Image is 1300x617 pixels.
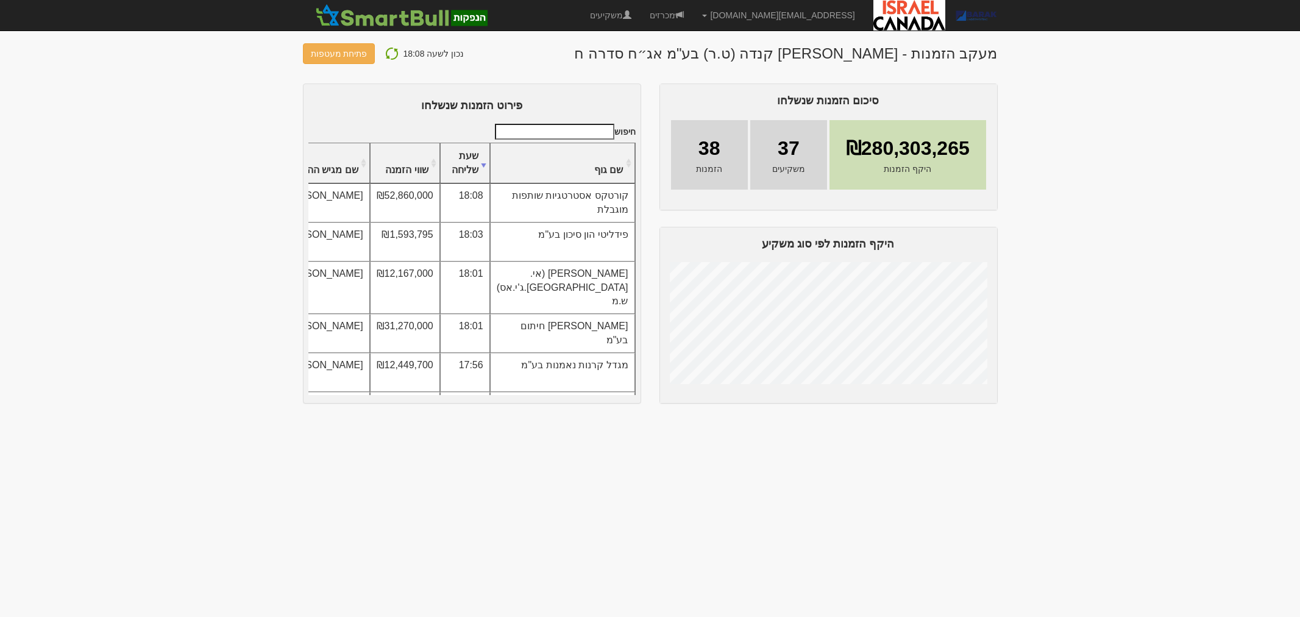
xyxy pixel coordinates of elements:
td: ₪12,449,700 [370,353,440,392]
td: ₪12,167,000 [370,262,440,315]
img: refresh-icon.png [385,46,399,61]
td: 18:01 [440,314,490,353]
button: פתיחת מעטפות [303,43,375,64]
td: 18:08 [440,184,490,223]
span: פירוט הזמנות שנשלחו [421,99,522,112]
img: SmartBull Logo [312,3,491,27]
span: היקף הזמנות לפי סוג משקיע [762,238,894,250]
span: היקף הזמנות [884,163,931,175]
p: נכון לשעה 18:08 [403,46,464,62]
span: 37 [778,135,800,163]
td: ₪1,584,000 [370,392,440,417]
td: ₪52,860,000 [370,184,440,223]
td: ₪31,270,000 [370,314,440,353]
input: חיפוש [495,124,614,140]
td: [PERSON_NAME] חיתום בע"מ [490,314,635,353]
td: [PERSON_NAME] (אי.[GEOGRAPHIC_DATA].ג'י.אס) ש.מ [490,262,635,315]
td: קורטקס אסטרטגיות שותפות מוגבלת [490,184,635,223]
td: 18:01 [440,262,490,315]
td: [PERSON_NAME] [260,262,370,315]
label: חיפוש [491,124,636,140]
span: הזמנות [696,163,722,175]
td: 17:56 [440,353,490,392]
th: שווי הזמנה : activate to sort column ascending [370,143,440,184]
td: [PERSON_NAME] [260,392,370,417]
td: 17:54 [440,392,490,417]
span: סיכום הזמנות שנשלחו [777,95,879,107]
td: 18:03 [440,223,490,262]
span: 38 [698,135,720,163]
td: [PERSON_NAME] [260,223,370,262]
th: שם גוף : activate to sort column ascending [490,143,635,184]
td: מגדל קרנות נאמנות בע"מ [490,353,635,392]
h1: מעקב הזמנות - [PERSON_NAME] קנדה (ט.ר) בע"מ אג״ח סדרה ח [574,46,998,62]
th: שעת שליחה : activate to sort column ascending [440,143,490,184]
td: פידליטי הון סיכון בע"מ [490,223,635,262]
span: משקיעים [772,163,805,175]
td: ₪1,593,795 [370,223,440,262]
td: [PERSON_NAME]'רקי [260,184,370,223]
span: ₪280,303,265 [846,135,970,163]
td: א-טו-זד פיננסים בע"מ [490,392,635,417]
td: [PERSON_NAME] [260,353,370,392]
td: [PERSON_NAME] [260,314,370,353]
th: שם מגיש ההזמנה : activate to sort column ascending [260,143,370,184]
